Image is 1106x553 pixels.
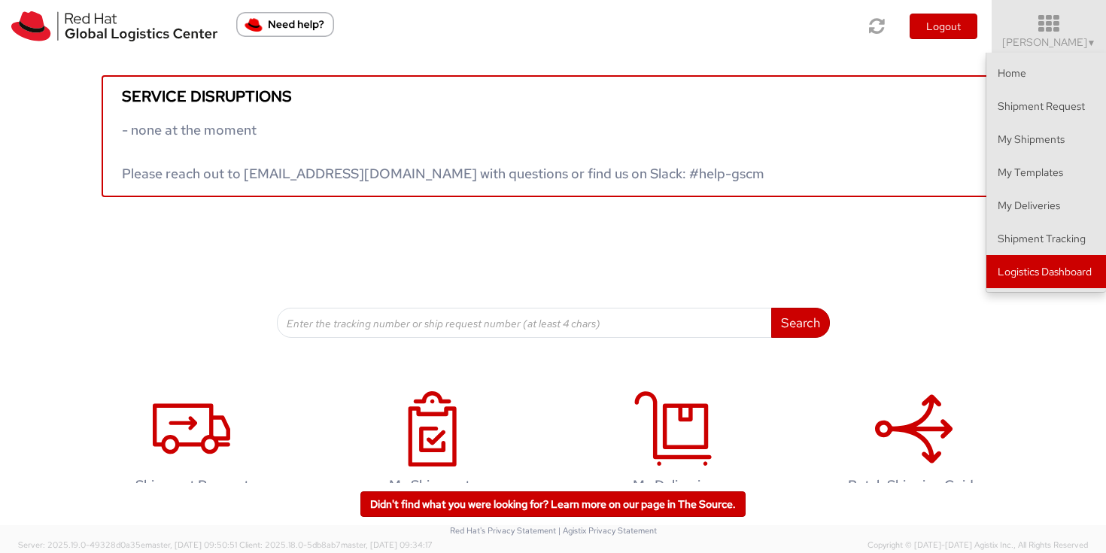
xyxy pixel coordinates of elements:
[95,478,289,493] h4: Shipment Request
[1002,35,1096,49] span: [PERSON_NAME]
[986,255,1106,288] a: Logistics Dashboard
[79,375,305,516] a: Shipment Request
[18,539,237,550] span: Server: 2025.19.0-49328d0a35e
[122,88,984,105] h5: Service disruptions
[145,539,237,550] span: master, [DATE] 09:50:51
[986,56,1106,90] a: Home
[910,14,977,39] button: Logout
[320,375,545,516] a: My Shipments
[801,375,1027,516] a: Batch Shipping Guide
[986,90,1106,123] a: Shipment Request
[558,525,657,536] a: | Agistix Privacy Statement
[360,491,746,517] a: Didn't find what you were looking for? Learn more on our page in The Source.
[122,121,764,182] span: - none at the moment Please reach out to [EMAIL_ADDRESS][DOMAIN_NAME] with questions or find us o...
[336,478,530,493] h4: My Shipments
[771,308,830,338] button: Search
[341,539,433,550] span: master, [DATE] 09:34:17
[11,11,217,41] img: rh-logistics-00dfa346123c4ec078e1.svg
[986,222,1106,255] a: Shipment Tracking
[576,478,770,493] h4: My Deliveries
[239,539,433,550] span: Client: 2025.18.0-5db8ab7
[867,539,1088,551] span: Copyright © [DATE]-[DATE] Agistix Inc., All Rights Reserved
[1087,37,1096,49] span: ▼
[986,123,1106,156] a: My Shipments
[561,375,786,516] a: My Deliveries
[986,189,1106,222] a: My Deliveries
[277,308,772,338] input: Enter the tracking number or ship request number (at least 4 chars)
[236,12,334,37] button: Need help?
[817,478,1011,493] h4: Batch Shipping Guide
[986,156,1106,189] a: My Templates
[450,525,556,536] a: Red Hat's Privacy Statement
[102,75,1004,197] a: Service disruptions - none at the moment Please reach out to [EMAIL_ADDRESS][DOMAIN_NAME] with qu...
